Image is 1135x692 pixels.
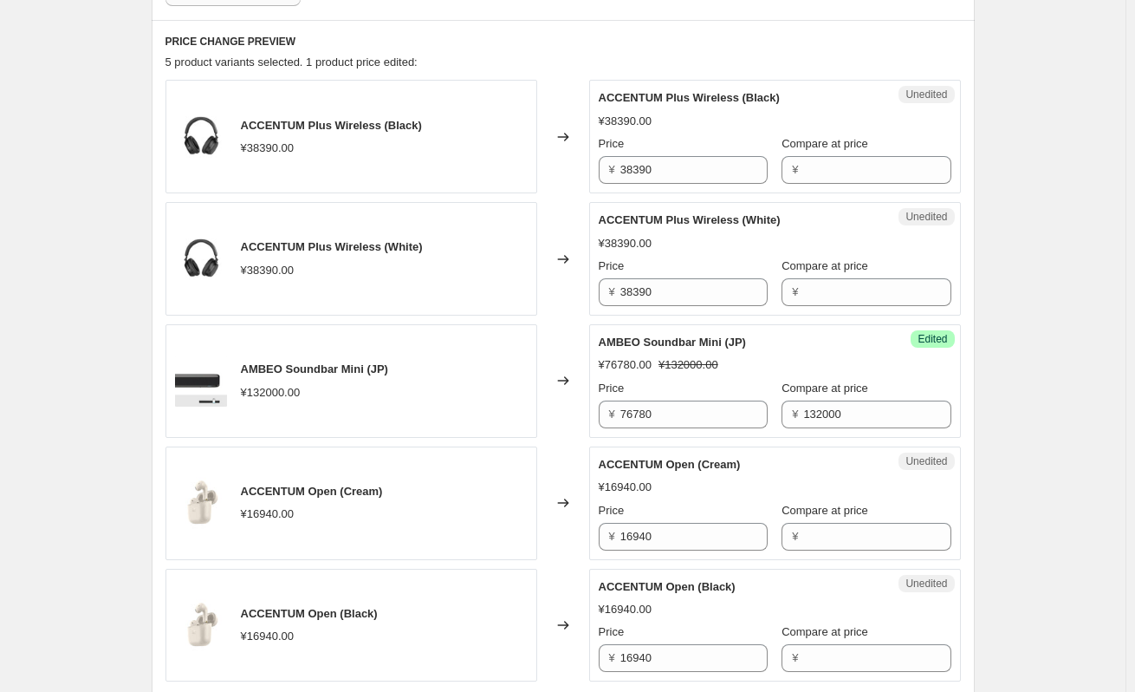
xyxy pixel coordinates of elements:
h6: PRICE CHANGE PREVIEW [165,35,961,49]
div: ¥76780.00 [599,356,652,374]
span: AMBEO Soundbar Mini (JP) [241,362,388,375]
span: ¥ [609,651,615,664]
img: ACCENTUM_PLUS__Better__Product_Images_4_54e4c85c-aca0-4d95-860a-cfbec4d8f251_80x.jpg [175,111,227,163]
strike: ¥132000.00 [658,356,718,374]
span: Unedited [905,88,947,101]
span: ¥ [792,408,798,421]
span: ACCENTUM Plus Wireless (Black) [599,91,780,104]
span: Price [599,259,625,272]
span: ¥ [609,530,615,543]
span: ¥ [792,285,798,298]
span: ¥ [609,408,615,421]
span: Compare at price [782,625,868,638]
span: ¥ [609,285,615,298]
div: ¥16940.00 [241,628,294,645]
span: ACCENTUM Open (Black) [599,580,736,593]
div: ¥16940.00 [599,601,652,618]
div: ¥38390.00 [599,235,652,252]
div: ¥16940.00 [241,506,294,523]
span: ACCENTUM Plus Wireless (White) [599,213,781,226]
div: ¥16940.00 [599,479,652,496]
span: Price [599,382,625,395]
span: Compare at price [782,504,868,517]
span: 5 product variants selected. 1 product price edited: [165,55,418,69]
span: ACCENTUM Plus Wireless (Black) [241,119,422,132]
span: AMBEO Soundbar Mini (JP) [599,336,746,349]
span: Unedited [905,577,947,591]
span: ¥ [792,530,798,543]
span: ¥ [609,163,615,176]
div: ¥38390.00 [241,262,294,279]
div: ¥38390.00 [241,140,294,157]
span: ACCENTUM Open (Black) [241,607,378,620]
span: ¥ [792,651,798,664]
span: Compare at price [782,137,868,150]
span: Unedited [905,210,947,224]
span: Price [599,137,625,150]
div: ¥38390.00 [599,113,652,130]
span: Price [599,625,625,638]
img: soundbarmini_80x.webp [175,355,227,407]
span: ACCENTUM Open (Cream) [241,485,383,498]
span: ¥ [792,163,798,176]
span: ACCENTUM Plus Wireless (White) [241,240,423,253]
span: Unedited [905,454,947,468]
span: Compare at price [782,259,868,272]
img: ACCENTUM_PLUS__Better__Product_Images_4_54e4c85c-aca0-4d95-860a-cfbec4d8f251_80x.jpg [175,233,227,285]
img: Senn_accentum_open_tw_case_open_iso_creme_v1_80x.jpg [175,477,227,529]
img: Senn_accentum_open_tw_case_open_iso_creme_v1_80x.jpg [175,599,227,651]
span: Price [599,504,625,517]
span: ACCENTUM Open (Cream) [599,458,741,471]
span: Compare at price [782,382,868,395]
div: ¥132000.00 [241,384,301,401]
span: Edited [918,332,947,346]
